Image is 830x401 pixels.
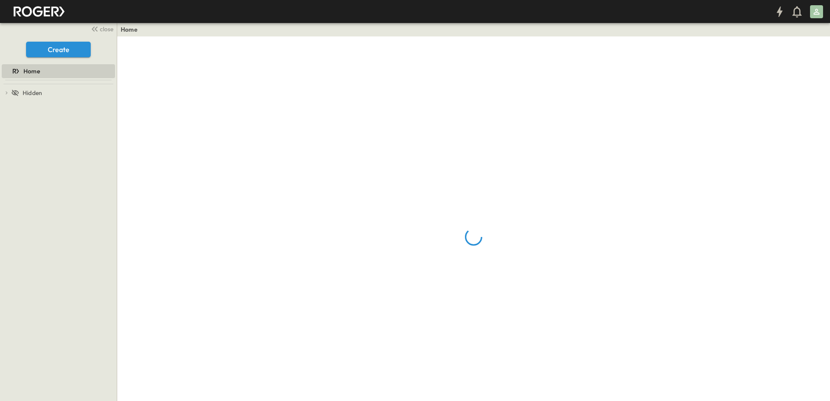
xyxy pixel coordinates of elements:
[2,65,113,77] a: Home
[23,89,42,97] span: Hidden
[26,42,91,57] button: Create
[23,67,40,76] span: Home
[121,25,143,34] nav: breadcrumbs
[121,25,138,34] a: Home
[87,23,115,35] button: close
[100,25,113,33] span: close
